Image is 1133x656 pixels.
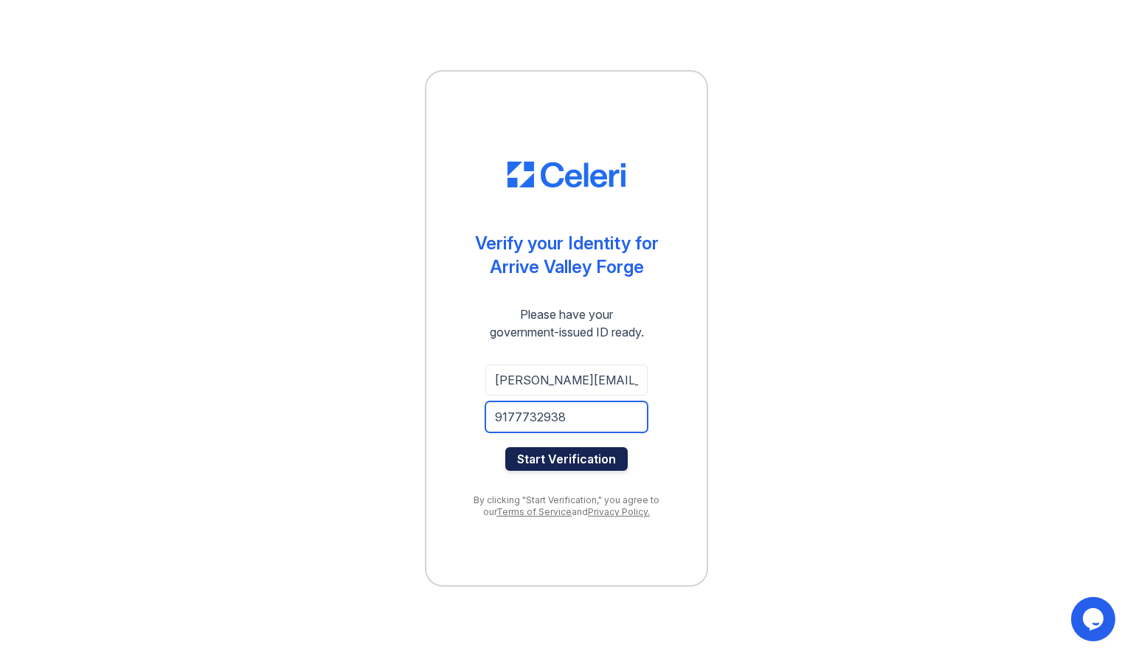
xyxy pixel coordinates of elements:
[1071,597,1118,641] iframe: chat widget
[588,506,650,517] a: Privacy Policy.
[496,506,572,517] a: Terms of Service
[456,494,677,518] div: By clicking "Start Verification," you agree to our and
[485,365,648,396] input: Email
[463,305,671,341] div: Please have your government-issued ID ready.
[475,232,659,279] div: Verify your Identity for Arrive Valley Forge
[485,401,648,432] input: Phone
[505,447,628,471] button: Start Verification
[507,162,626,188] img: CE_Logo_Blue-a8612792a0a2168367f1c8372b55b34899dd931a85d93a1a3d3e32e68fde9ad4.png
